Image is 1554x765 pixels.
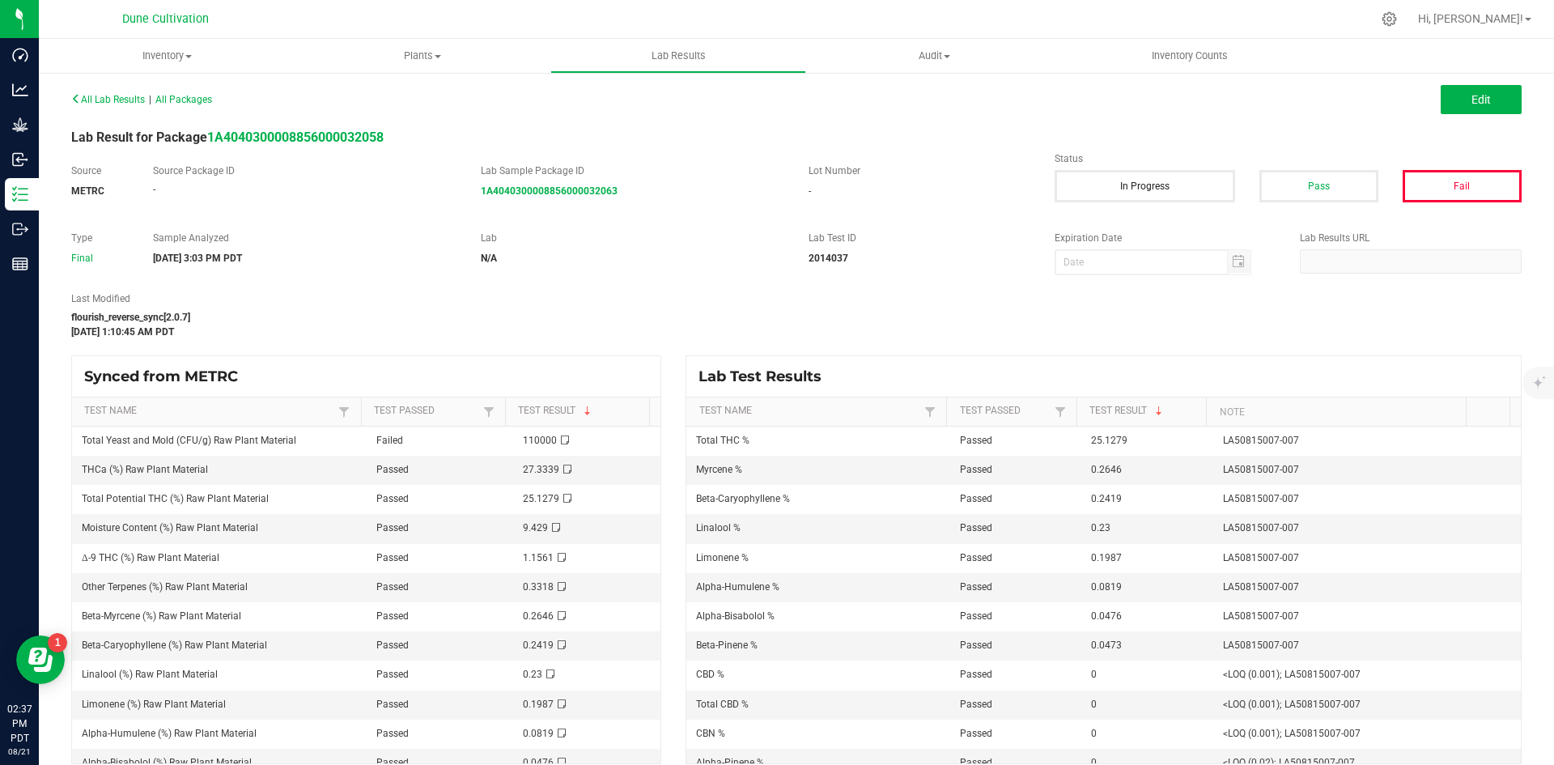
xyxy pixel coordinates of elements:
a: Filter [1051,402,1070,422]
span: Passed [376,464,409,475]
span: | [149,94,151,105]
a: Inventory [39,39,295,73]
span: CBN % [696,728,725,739]
span: Sortable [1153,405,1165,418]
button: Fail [1403,170,1522,202]
span: LA50815007-007 [1223,640,1299,651]
span: Audit [807,49,1061,63]
span: Failed [376,435,403,446]
button: In Progress [1055,170,1235,202]
inline-svg: Dashboard [12,47,28,63]
span: 0.1987 [523,699,554,710]
span: All Packages [155,94,212,105]
span: 0.2646 [1091,464,1122,475]
span: Synced from METRC [84,368,250,385]
span: Alpha-Humulene % [696,581,779,593]
a: 1A4040300008856000032058 [207,130,384,145]
a: Filter [334,402,354,422]
label: Lab Sample Package ID [481,164,784,178]
span: Total CBD % [696,699,749,710]
button: Edit [1441,85,1522,114]
div: Manage settings [1379,11,1399,27]
label: Type [71,231,129,245]
span: Linalool % [696,522,741,533]
span: Passed [376,699,409,710]
span: 27.3339 [523,464,559,475]
span: Passed [960,552,992,563]
span: Total THC % [696,435,749,446]
th: Note [1206,397,1466,427]
span: THCa (%) Raw Plant Material [82,464,208,475]
inline-svg: Inbound [12,151,28,168]
inline-svg: Inventory [12,186,28,202]
span: Beta-Caryophyllene (%) Raw Plant Material [82,640,267,651]
span: 0.2646 [523,610,554,622]
span: <LOQ (0.001); LA50815007-007 [1223,699,1361,710]
span: LA50815007-007 [1223,435,1299,446]
span: Lab Result for Package [71,130,384,145]
span: All Lab Results [71,94,145,105]
span: Passed [376,581,409,593]
span: 0.0819 [523,728,554,739]
span: Limonene % [696,552,749,563]
label: Sample Analyzed [153,231,456,245]
inline-svg: Analytics [12,82,28,98]
span: Myrcene % [696,464,742,475]
span: Passed [376,522,409,533]
label: Lab Test ID [809,231,1030,245]
span: Passed [960,581,992,593]
span: Passed [960,493,992,504]
strong: flourish_reverse_sync[2.0.7] [71,312,190,323]
iframe: Resource center unread badge [48,633,67,652]
span: 0.0476 [1091,610,1122,622]
a: Audit [806,39,1062,73]
inline-svg: Reports [12,256,28,272]
span: Passed [960,728,992,739]
span: Limonene (%) Raw Plant Material [82,699,226,710]
span: Passed [960,699,992,710]
p: 02:37 PM PDT [7,702,32,746]
label: Expiration Date [1055,231,1276,245]
label: Status [1055,151,1522,166]
span: Passed [960,435,992,446]
span: LA50815007-007 [1223,522,1299,533]
span: - [809,185,811,197]
span: Passed [376,669,409,680]
a: 1A4040300008856000032063 [481,185,618,197]
span: 0 [1091,669,1097,680]
span: 0.0473 [1091,640,1122,651]
span: Passed [376,640,409,651]
div: Final [71,251,129,266]
label: Lab Results URL [1300,231,1522,245]
a: Plants [295,39,550,73]
strong: [DATE] 3:03 PM PDT [153,253,242,264]
a: Filter [479,402,499,422]
span: 25.1279 [1091,435,1127,446]
span: 25.1279 [523,493,559,504]
span: 0 [1091,728,1097,739]
span: 0.2419 [523,640,554,651]
a: Test NameSortable [699,405,920,418]
span: LA50815007-007 [1223,610,1299,622]
p: 08/21 [7,746,32,758]
span: Passed [376,728,409,739]
span: Passed [960,640,992,651]
span: 0.3318 [523,581,554,593]
span: 110000 [523,435,557,446]
span: Passed [376,493,409,504]
inline-svg: Grow [12,117,28,133]
label: Lot Number [809,164,1030,178]
label: Source [71,164,129,178]
span: - [153,184,155,195]
span: LA50815007-007 [1223,493,1299,504]
span: 0.1987 [1091,552,1122,563]
span: Sortable [581,405,594,418]
span: Edit [1471,93,1491,106]
label: Lab [481,231,784,245]
span: Plants [295,49,550,63]
span: Beta-Myrcene (%) Raw Plant Material [82,610,241,622]
span: 0.23 [523,669,542,680]
a: Test ResultSortable [1089,405,1200,418]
